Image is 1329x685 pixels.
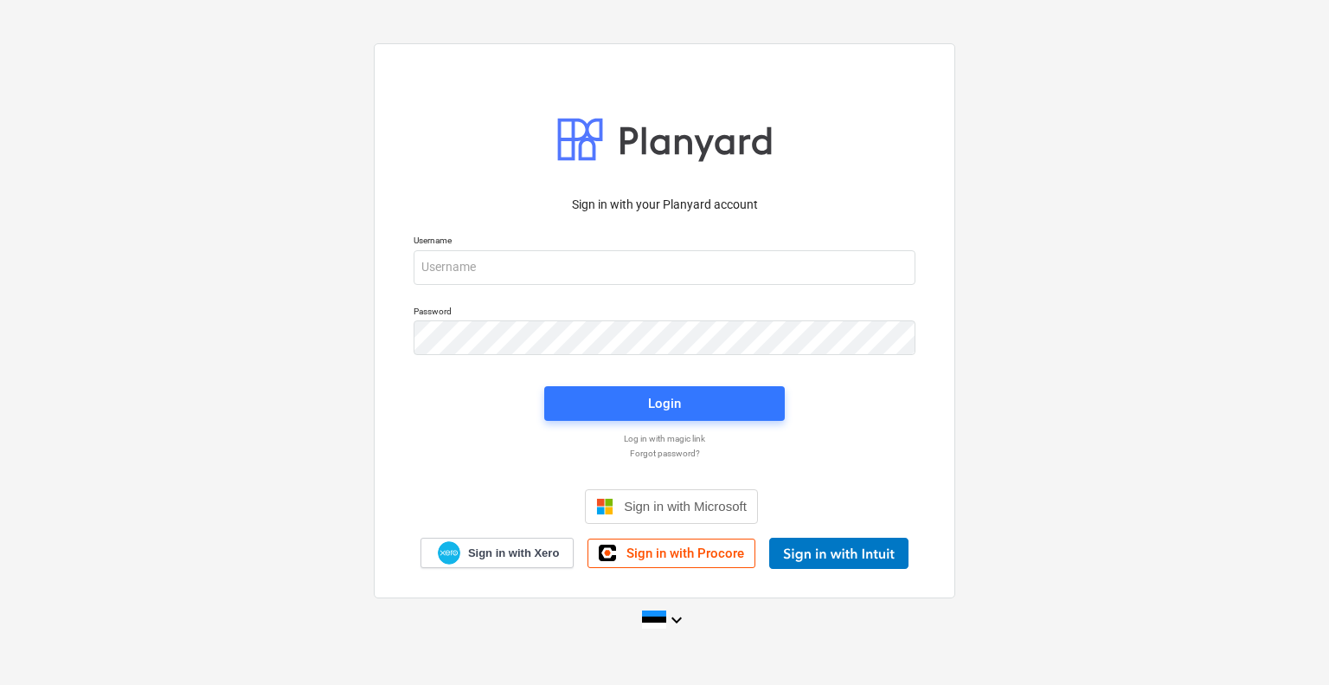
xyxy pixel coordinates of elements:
span: Sign in with Procore [626,546,744,561]
i: keyboard_arrow_down [666,610,687,630]
button: Login [544,386,785,421]
span: Sign in with Xero [468,546,559,561]
p: Sign in with your Planyard account [414,196,915,214]
p: Username [414,235,915,249]
a: Sign in with Xero [421,538,575,568]
img: Xero logo [438,541,460,565]
input: Username [414,250,915,285]
a: Sign in with Procore [587,539,755,568]
a: Forgot password? [405,448,924,459]
div: Login [648,392,681,415]
span: Sign in with Microsoft [624,499,747,514]
p: Password [414,306,915,320]
img: Microsoft logo [596,498,613,515]
a: Log in with magic link [405,433,924,444]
